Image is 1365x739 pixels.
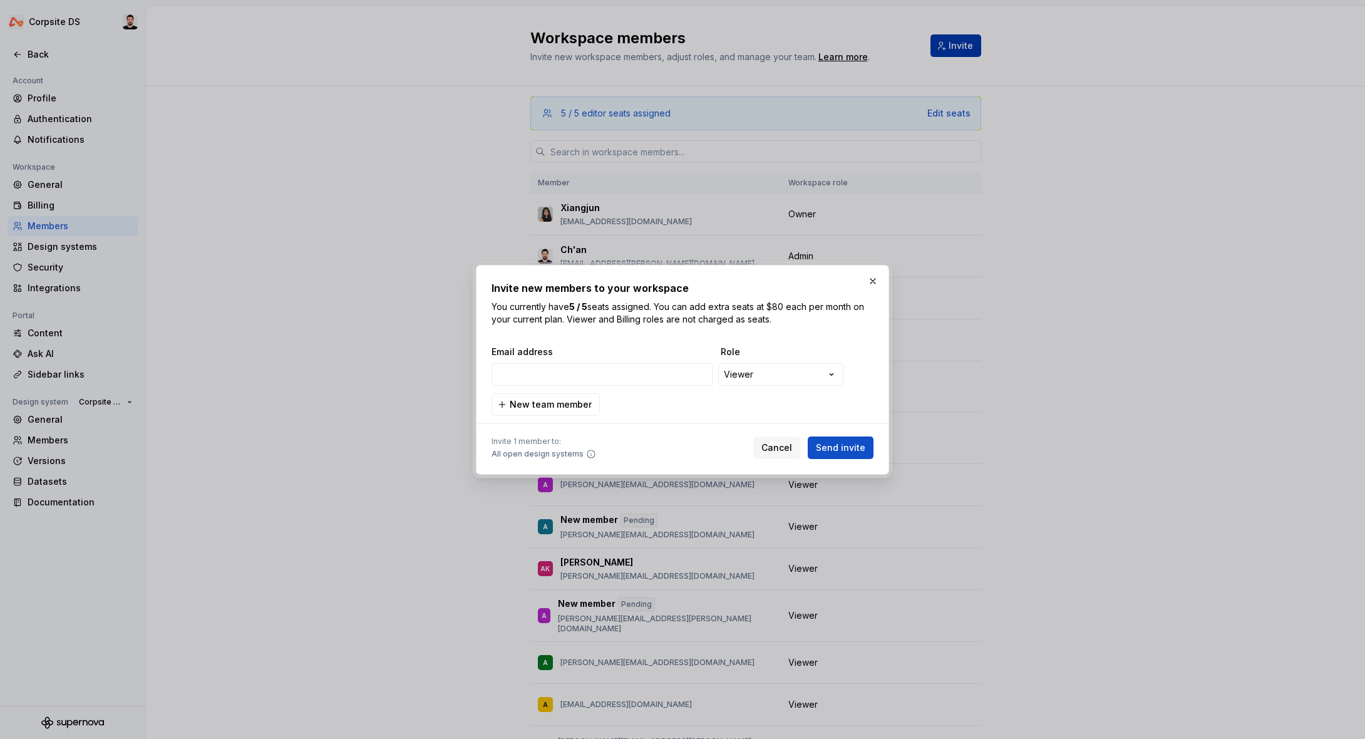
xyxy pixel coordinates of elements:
span: Send invite [816,442,865,454]
span: All open design systems [492,449,584,459]
button: New team member [492,393,600,416]
span: Role [721,346,846,358]
button: Cancel [753,437,800,459]
span: Invite 1 member to: [492,437,596,447]
span: New team member [510,398,592,411]
h2: Invite new members to your workspace [492,281,873,296]
button: Send invite [808,437,873,459]
p: You currently have seats assigned. You can add extra seats at $80 each per month on your current ... [492,301,873,326]
span: Cancel [761,442,792,454]
b: 5 / 5 [569,301,587,312]
span: Email address [492,346,716,358]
